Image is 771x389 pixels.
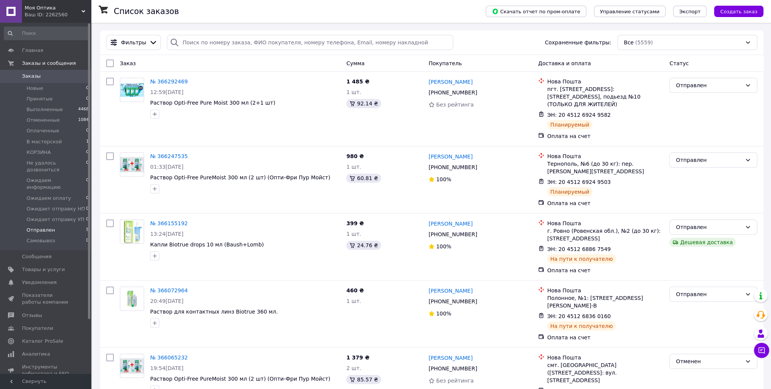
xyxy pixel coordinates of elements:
a: [PERSON_NAME] [429,78,473,86]
div: Отменен [676,357,742,365]
a: № 366072964 [150,287,188,293]
span: Аналитика [22,351,50,358]
span: КОРЗИНА [27,149,51,156]
span: Моя Оптика [25,5,82,11]
img: Фото товару [120,157,144,172]
span: Фильтры [121,39,146,46]
span: 0 [86,216,89,223]
span: Доставка и оплата [538,60,591,66]
span: (5559) [635,39,653,45]
span: Создать заказ [720,9,757,14]
span: 01:33[DATE] [150,164,184,170]
a: Фото товару [120,152,144,177]
span: 2 шт. [346,365,361,371]
span: Ожидает отправку НП [27,205,85,212]
span: Главная [22,47,43,54]
span: 1084 [78,117,89,124]
button: Скачать отчет по пром-оплате [486,6,586,17]
span: Сообщения [22,253,52,260]
span: Товары и услуги [22,266,65,273]
span: 0 [86,85,89,92]
div: [PHONE_NUMBER] [427,229,479,240]
span: 19:54[DATE] [150,365,184,371]
div: пгт. [STREET_ADDRESS]: [STREET_ADDRESS], подьезд №10 (ТОЛЬКО ДЛЯ ЖИТЕЛЕЙ) [547,85,664,108]
a: Фото товару [120,354,144,378]
span: 1 шт. [346,298,361,304]
span: Отмененные [27,117,60,124]
span: Ожидаем информацию [27,177,86,191]
span: 0 [86,177,89,191]
span: 100% [436,243,451,249]
span: 1 шт. [346,164,361,170]
span: Новые [27,85,43,92]
a: [PERSON_NAME] [429,354,473,362]
button: Экспорт [673,6,707,17]
button: Создать заказ [714,6,763,17]
span: Уведомления [22,279,57,286]
span: ЭН: 20 4512 6924 9503 [547,179,611,185]
span: Сумма [346,60,364,66]
img: Фото товару [120,358,144,373]
a: Фото товару [120,78,144,102]
span: 100% [436,176,451,182]
a: [PERSON_NAME] [429,220,473,227]
span: 399 ₴ [346,220,364,226]
div: Полонное, №1: [STREET_ADDRESS][PERSON_NAME]-В [547,294,664,309]
span: Отправлен [27,227,55,234]
span: 0 [86,149,89,156]
span: Ожидаем оплату [27,195,71,202]
div: Дешевая доставка [669,238,736,247]
span: ЭН: 20 4512 6886 7549 [547,246,611,252]
div: Оплата на счет [547,334,664,341]
span: Управление статусами [600,9,660,14]
span: Раствор для контактных линз Biotrue 360 мл. [150,309,278,315]
div: Отправлен [676,223,742,231]
span: Сохраненные фильтры: [545,39,611,46]
div: 92.14 ₴ [346,99,381,108]
div: [PHONE_NUMBER] [427,296,479,307]
a: Раствор Opti-Free PureMoist 300 мл (2 шт) (Опти-Фри Пур Мойст) [150,376,330,382]
span: Принятые [27,96,53,102]
div: На пути к получателю [547,254,616,264]
span: Выполненные [27,106,63,113]
a: Раствор Opti-Free Pure Moist 300 мл (2+1 шт) [150,100,275,106]
a: № 366065232 [150,354,188,361]
div: На пути к получателю [547,322,616,331]
span: Капли Biotrue drops 10 мл (Baush+Lomb) [150,242,264,248]
span: ЭН: 20 4512 6836 0160 [547,313,611,319]
span: 0 [86,160,89,173]
a: Раствор Opti-Free PureMoist 300 мл (2 шт) (Опти-Фри Пур Мойст) [150,174,330,180]
span: Заказ [120,60,136,66]
span: Показатели работы компании [22,292,70,306]
div: Тернополь, №6 (до 30 кг): пер. [PERSON_NAME][STREET_ADDRESS] [547,160,664,175]
div: смт. [GEOGRAPHIC_DATA] ([STREET_ADDRESS]: вул. [STREET_ADDRESS] [547,361,664,384]
span: Экспорт [679,9,700,14]
div: Нова Пошта [547,354,664,361]
span: 0 [86,195,89,202]
span: 0 [86,237,89,244]
div: Планируемый [547,120,592,129]
span: 1 шт. [346,89,361,95]
h1: Список заказов [114,7,179,16]
input: Поиск [4,27,90,40]
span: 20:49[DATE] [150,298,184,304]
div: г. Ровно (Ровенская обл.), №2 (до 30 кг): [STREET_ADDRESS] [547,227,664,242]
div: Отправлен [676,156,742,164]
a: № 366155192 [150,220,188,226]
div: Отправлен [676,81,742,89]
span: Покупатель [429,60,462,66]
span: 460 ₴ [346,287,364,293]
span: Отзывы [22,312,42,319]
div: 85.57 ₴ [346,375,381,384]
div: Отправлен [676,290,742,298]
span: 100% [436,311,451,317]
span: Без рейтинга [436,102,474,108]
span: Покупатели [22,325,53,332]
div: [PHONE_NUMBER] [427,87,479,98]
div: Оплата на счет [547,267,664,274]
div: [PHONE_NUMBER] [427,162,479,173]
span: В мастерской [27,138,62,145]
button: Чат с покупателем [754,343,769,358]
span: 980 ₴ [346,153,364,159]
